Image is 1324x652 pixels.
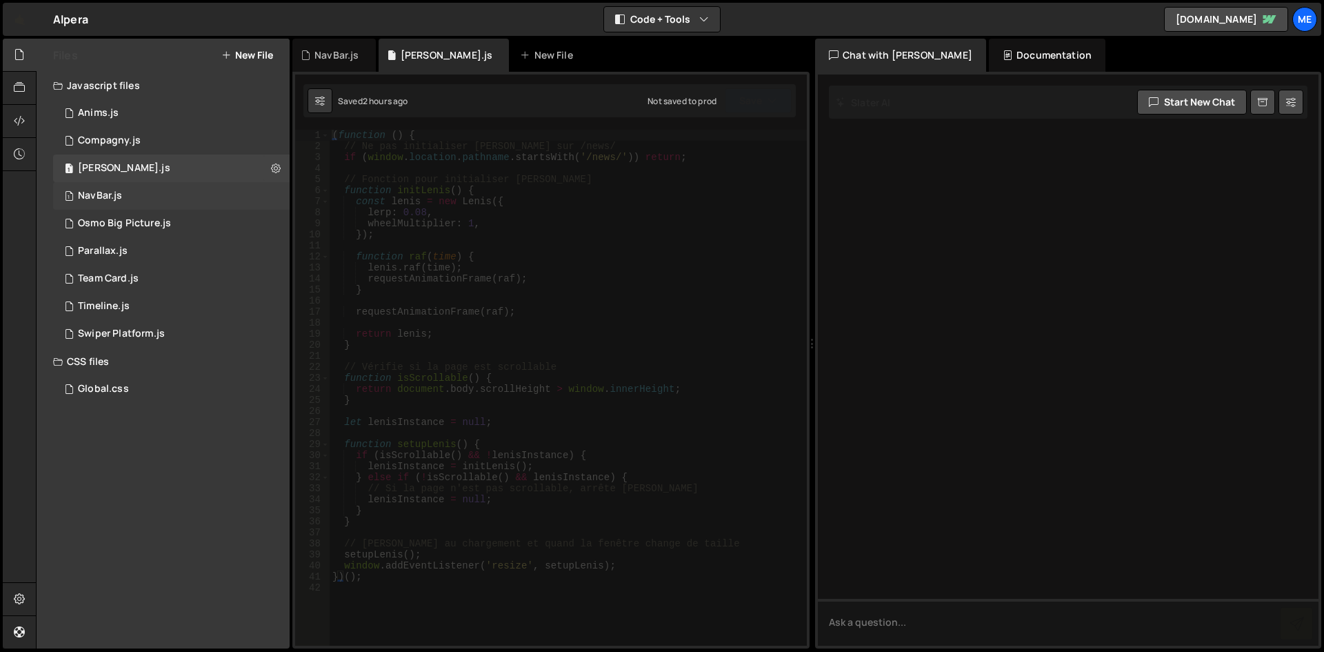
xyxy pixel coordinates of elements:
[314,48,359,62] div: NavBar.js
[78,300,130,313] div: Timeline.js
[295,185,330,196] div: 6
[78,107,119,119] div: Anims.js
[295,560,330,571] div: 40
[295,317,330,328] div: 18
[401,48,493,62] div: [PERSON_NAME].js
[53,127,290,155] div: 16285/44080.js
[295,450,330,461] div: 30
[295,251,330,262] div: 12
[295,417,330,428] div: 27
[725,88,792,113] button: Save
[1137,90,1247,115] button: Start new chat
[295,483,330,494] div: 33
[295,218,330,229] div: 9
[295,284,330,295] div: 15
[295,373,330,384] div: 23
[295,130,330,141] div: 1
[53,210,290,237] div: 16285/44842.js
[363,95,408,107] div: 2 hours ago
[53,48,78,63] h2: Files
[295,306,330,317] div: 17
[295,461,330,472] div: 31
[295,538,330,549] div: 38
[78,135,141,147] div: Compagny.js
[295,174,330,185] div: 5
[78,273,139,285] div: Team Card.js
[295,384,330,395] div: 24
[53,293,290,320] div: 16285/44875.js
[815,39,986,72] div: Chat with [PERSON_NAME]
[78,190,122,202] div: NavBar.js
[295,406,330,417] div: 26
[78,245,128,257] div: Parallax.js
[295,229,330,240] div: 10
[221,50,273,61] button: New File
[295,362,330,373] div: 22
[295,240,330,251] div: 11
[295,571,330,582] div: 41
[78,162,170,175] div: [PERSON_NAME].js
[295,328,330,339] div: 19
[78,328,165,340] div: Swiper Platform.js
[520,48,578,62] div: New File
[53,375,290,403] div: 16285/43940.css
[295,505,330,516] div: 35
[37,72,290,99] div: Javascript files
[53,182,290,210] div: 16285/44885.js
[338,95,408,107] div: Saved
[295,273,330,284] div: 14
[989,39,1105,72] div: Documentation
[295,339,330,350] div: 20
[295,516,330,527] div: 36
[65,164,73,175] span: 1
[37,348,290,375] div: CSS files
[78,217,171,230] div: Osmo Big Picture.js
[295,163,330,174] div: 4
[295,395,330,406] div: 25
[53,265,290,293] div: 16285/43939.js
[53,237,290,265] div: 16285/45492.js
[604,7,720,32] button: Code + Tools
[295,439,330,450] div: 29
[295,207,330,218] div: 8
[295,527,330,538] div: 37
[65,192,73,203] span: 1
[295,494,330,505] div: 34
[53,99,290,127] div: 16285/44894.js
[295,549,330,560] div: 39
[295,295,330,306] div: 16
[295,152,330,163] div: 3
[1164,7,1288,32] a: [DOMAIN_NAME]
[295,141,330,152] div: 2
[295,196,330,207] div: 7
[53,320,290,348] div: 16285/43961.js
[295,582,330,593] div: 42
[295,428,330,439] div: 28
[53,155,290,182] div: 16285/45494.js
[3,3,37,36] a: 🤙
[295,350,330,362] div: 21
[1292,7,1317,32] a: Me
[648,95,716,107] div: Not saved to prod
[836,96,891,109] h2: Slater AI
[295,472,330,483] div: 32
[78,383,129,395] div: Global.css
[295,262,330,273] div: 13
[53,11,88,28] div: Alpera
